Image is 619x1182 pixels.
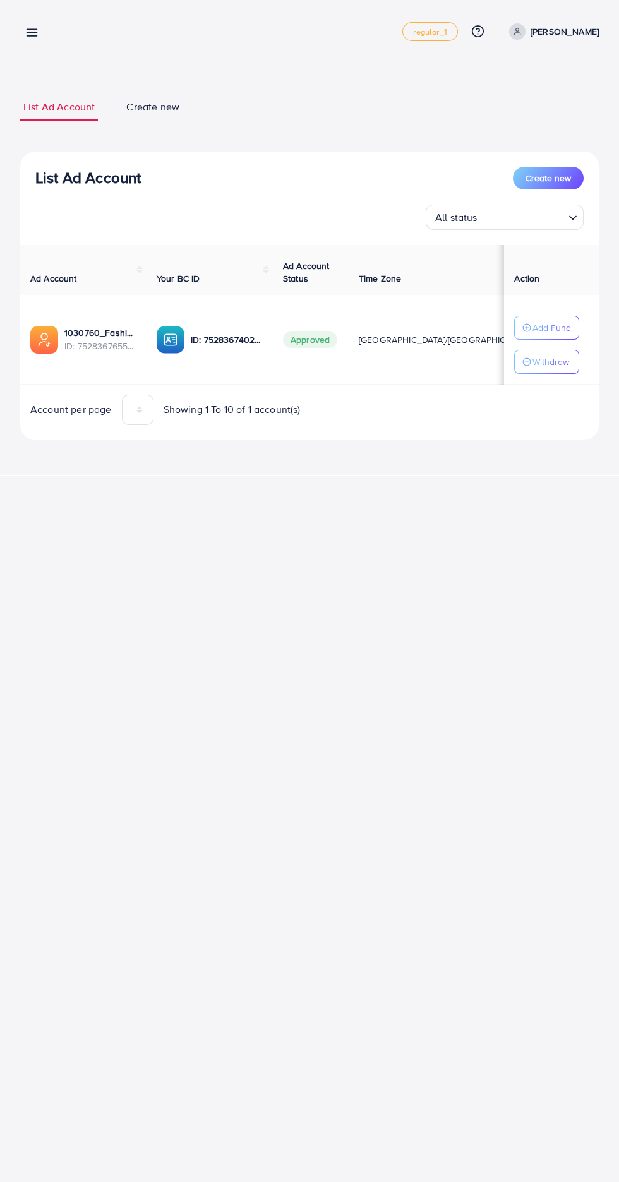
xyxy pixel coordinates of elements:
img: ic-ba-acc.ded83a64.svg [157,326,184,354]
span: Create new [126,100,179,114]
span: Showing 1 To 10 of 1 account(s) [164,402,301,417]
span: All status [433,208,480,227]
a: [PERSON_NAME] [504,23,599,40]
a: 1030760_Fashion Rose_1752834697540 [64,326,136,339]
span: ID: 7528367655024508945 [64,340,136,352]
span: Time Zone [359,272,401,285]
div: Search for option [426,205,584,230]
button: Add Fund [514,316,579,340]
p: Add Fund [532,320,571,335]
button: Create new [513,167,584,189]
div: <span class='underline'>1030760_Fashion Rose_1752834697540</span></br>7528367655024508945 [64,326,136,352]
p: [PERSON_NAME] [531,24,599,39]
span: Ad Account Status [283,260,330,285]
h3: List Ad Account [35,169,141,187]
span: regular_1 [413,28,447,36]
img: ic-ads-acc.e4c84228.svg [30,326,58,354]
button: Withdraw [514,350,579,374]
span: Account per page [30,402,112,417]
a: regular_1 [402,22,457,41]
p: ID: 7528367402921476112 [191,332,263,347]
input: Search for option [481,206,563,227]
span: Action [514,272,539,285]
span: Your BC ID [157,272,200,285]
span: Create new [526,172,571,184]
span: List Ad Account [23,100,95,114]
span: [GEOGRAPHIC_DATA]/[GEOGRAPHIC_DATA] [359,333,534,346]
span: Ad Account [30,272,77,285]
span: Approved [283,331,337,348]
p: Withdraw [532,354,569,369]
